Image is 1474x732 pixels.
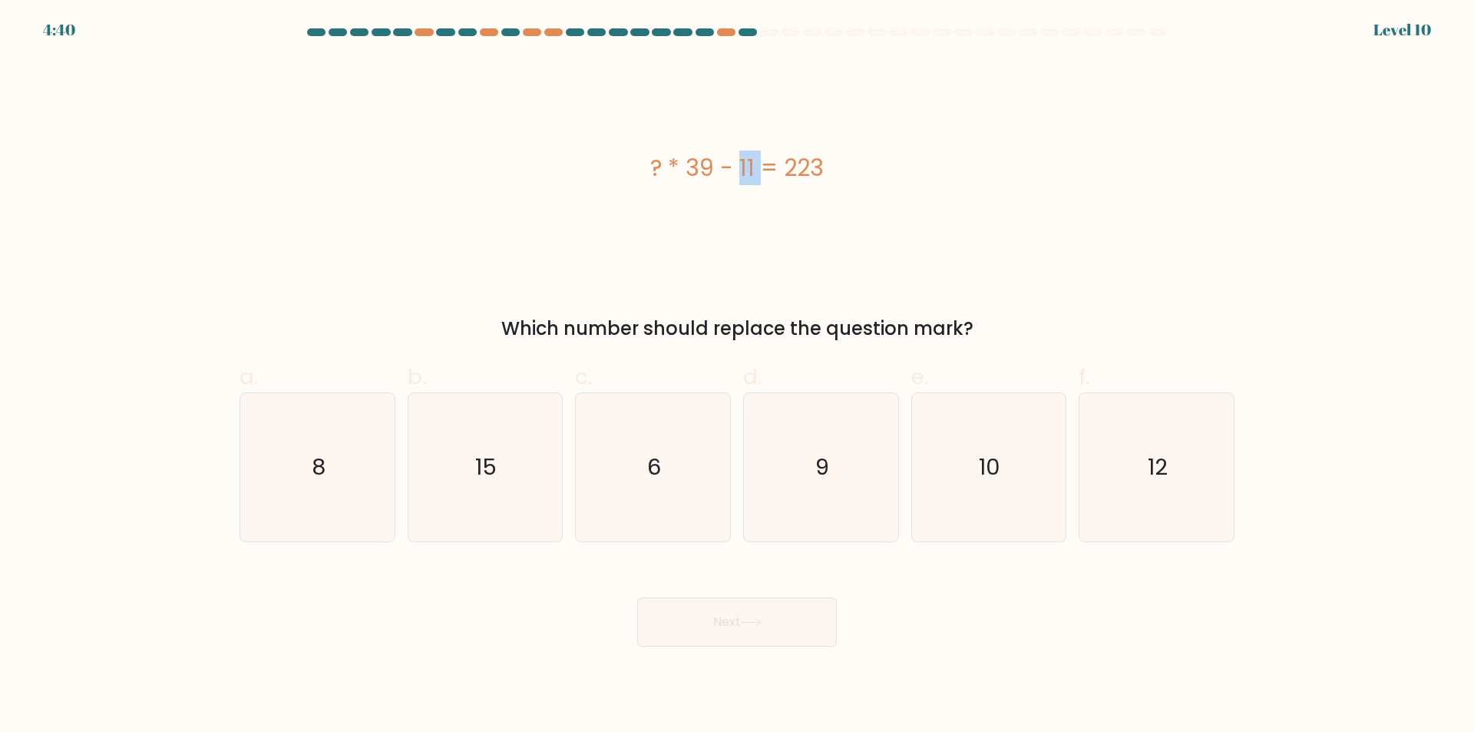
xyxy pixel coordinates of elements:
span: b. [408,362,426,392]
span: c. [575,362,592,392]
text: 8 [312,452,326,483]
span: f. [1079,362,1089,392]
text: 10 [980,452,1001,483]
span: e. [911,362,928,392]
text: 12 [1148,452,1168,483]
text: 6 [648,452,662,483]
text: 9 [815,452,829,483]
div: Which number should replace the question mark? [249,315,1225,343]
div: Level 10 [1373,18,1431,41]
div: ? * 39 - 11 = 223 [240,151,1234,185]
span: a. [240,362,258,392]
button: Next [637,598,837,647]
div: 4:40 [43,18,75,41]
span: d. [743,362,762,392]
text: 15 [476,452,497,483]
